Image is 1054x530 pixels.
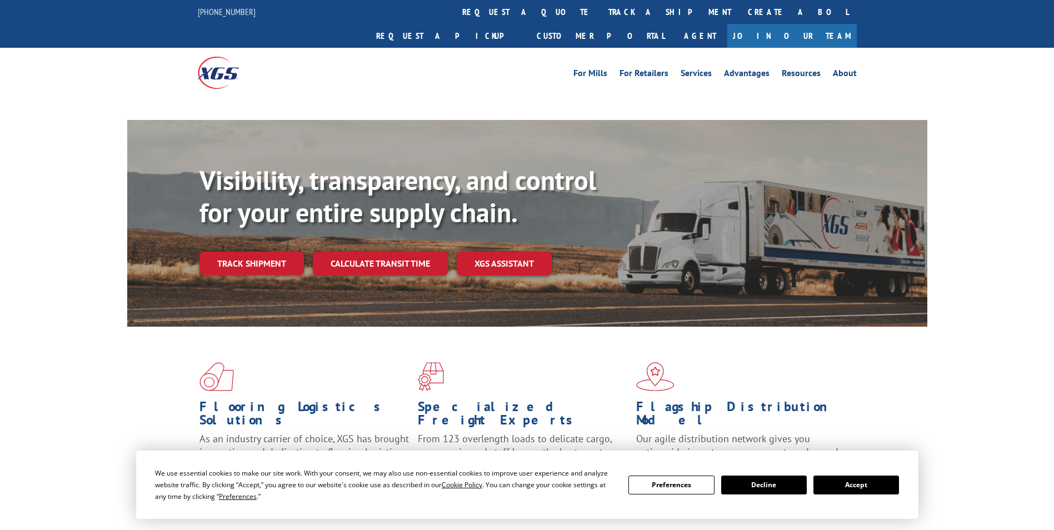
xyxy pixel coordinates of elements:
a: About [833,69,857,81]
div: We use essential cookies to make our site work. With your consent, we may also use non-essential ... [155,467,615,502]
b: Visibility, transparency, and control for your entire supply chain. [199,163,596,229]
a: For Mills [573,69,607,81]
a: Calculate transit time [313,252,448,276]
p: From 123 overlength loads to delicate cargo, our experienced staff knows the best way to move you... [418,432,628,482]
a: Request a pickup [368,24,528,48]
a: Join Our Team [727,24,857,48]
div: Cookie Consent Prompt [136,451,918,519]
h1: Specialized Freight Experts [418,400,628,432]
a: Agent [673,24,727,48]
h1: Flagship Distribution Model [636,400,846,432]
span: Cookie Policy [442,480,482,489]
a: For Retailers [620,69,668,81]
a: Resources [782,69,821,81]
a: XGS ASSISTANT [457,252,552,276]
a: Customer Portal [528,24,673,48]
img: xgs-icon-focused-on-flooring-red [418,362,444,391]
button: Accept [813,476,899,494]
span: As an industry carrier of choice, XGS has brought innovation and dedication to flooring logistics... [199,432,409,472]
span: Our agile distribution network gives you nationwide inventory management on demand. [636,432,841,458]
button: Preferences [628,476,714,494]
a: Advantages [724,69,770,81]
img: xgs-icon-flagship-distribution-model-red [636,362,675,391]
button: Decline [721,476,807,494]
a: Services [681,69,712,81]
a: [PHONE_NUMBER] [198,6,256,17]
img: xgs-icon-total-supply-chain-intelligence-red [199,362,234,391]
h1: Flooring Logistics Solutions [199,400,409,432]
span: Preferences [219,492,257,501]
a: Track shipment [199,252,304,275]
